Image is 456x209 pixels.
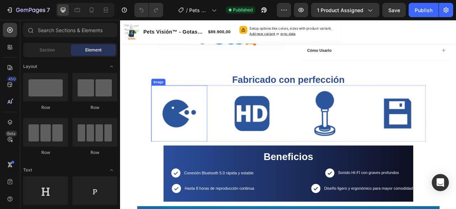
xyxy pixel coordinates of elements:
span: Conexión Bluetooth 5.0 rápida y estable [81,192,170,198]
button: 7 [3,3,53,17]
p: Cómo Usarlo [238,35,269,42]
div: Publish [415,6,432,14]
strong: Fabricado con perfección [142,69,285,83]
button: Publish [409,3,439,17]
iframe: Design area [120,20,456,209]
span: Toggle open [106,164,117,176]
button: 1 product assigned [311,3,379,17]
span: OBTENER OFERTA Y PAGAR AL RECIBIR [302,10,408,16]
img: gempages_578075332700013072-04ec84d8-3b0e-46dc-b797-2081feb80582.png [317,83,388,155]
span: Text [23,167,32,173]
span: Toggle open [106,61,117,72]
div: 450 [7,76,17,82]
div: Open Intercom Messenger [432,174,449,191]
button: <p><span style="font-size:15px;">OBTENER OFERTA Y PAGAR AL RECIBIR</span></p> [286,3,423,25]
img: gempages_578075332700013072-a130a7b3-e577-4269-bf2d-bd6194420eef.png [39,83,110,155]
span: Published [233,7,253,13]
div: Image [41,76,56,82]
span: Save [388,7,400,13]
button: Save [382,3,406,17]
img: gempages_578075332700013072-4c4a7365-8f7a-45e8-b06e-b8273d4fe1f7.png [132,83,203,155]
span: / [186,6,188,14]
input: Search Sections & Elements [23,23,117,37]
img: gempages_578075332700013072-ad2ad71f-6c30-4538-a167-430317e6fb7d.png [224,83,296,155]
span: 1 product assigned [317,6,363,14]
span: Section [40,47,55,53]
div: Row [72,149,117,156]
span: Layout [23,63,37,70]
strong: Beneficios [182,167,245,181]
div: Beta [5,131,17,136]
span: Sonido HI-FI con graves profundos [277,191,354,197]
span: Element [85,47,102,53]
div: Row [23,149,68,156]
div: Row [23,104,68,111]
span: Pets Vision [189,6,209,14]
p: 7 [47,6,50,14]
div: Undo/Redo [134,3,163,17]
div: Row [72,104,117,111]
